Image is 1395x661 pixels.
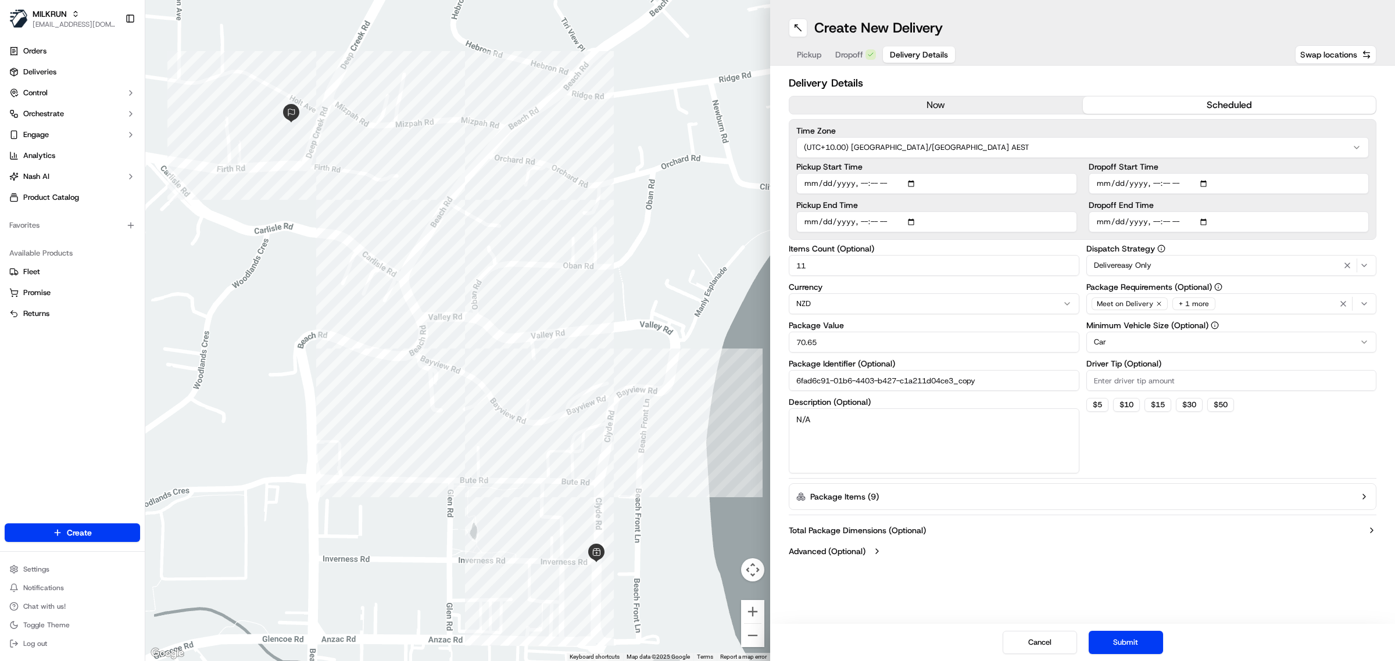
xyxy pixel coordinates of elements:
[1086,245,1377,253] label: Dispatch Strategy
[5,167,140,186] button: Nash AI
[789,75,1376,91] h2: Delivery Details
[9,288,135,298] a: Promise
[1086,370,1377,391] input: Enter driver tip amount
[23,171,49,182] span: Nash AI
[1176,398,1203,412] button: $30
[5,283,140,302] button: Promise
[796,163,1077,171] label: Pickup Start Time
[5,617,140,633] button: Toggle Theme
[741,558,764,581] button: Map camera controls
[33,20,116,29] button: [EMAIL_ADDRESS][DOMAIN_NAME]
[1172,297,1215,310] div: + 1 more
[789,545,865,557] label: Advanced (Optional)
[5,105,140,123] button: Orchestrate
[23,565,49,574] span: Settings
[5,216,140,235] div: Favorites
[148,646,187,661] a: Open this area in Google Maps (opens a new window)
[5,146,140,165] a: Analytics
[697,653,713,660] a: Terms (opens in new tab)
[9,308,135,319] a: Returns
[9,9,28,28] img: MILKRUN
[5,598,140,615] button: Chat with us!
[5,304,140,323] button: Returns
[23,46,46,56] span: Orders
[9,267,135,277] a: Fleet
[789,483,1376,510] button: Package Items (9)
[23,267,40,277] span: Fleet
[789,545,1376,557] button: Advanced (Optional)
[797,49,821,60] span: Pickup
[1086,321,1377,329] label: Minimum Vehicle Size (Optional)
[23,583,64,592] span: Notifications
[1086,293,1377,314] button: Meet on Delivery+ 1 more
[23,639,47,648] span: Log out
[5,523,140,542] button: Create
[789,245,1079,253] label: Items Count (Optional)
[1094,260,1151,271] span: Delivereasy Only
[741,624,764,647] button: Zoom out
[5,63,140,81] a: Deliveries
[789,96,1083,114] button: now
[1083,96,1376,114] button: scheduled
[33,8,67,20] button: MILKRUN
[5,84,140,102] button: Control
[67,527,92,538] span: Create
[23,308,49,319] span: Returns
[1086,360,1377,368] label: Driver Tip (Optional)
[1157,245,1165,253] button: Dispatch Strategy
[5,5,120,33] button: MILKRUNMILKRUN[EMAIL_ADDRESS][DOMAIN_NAME]
[835,49,863,60] span: Dropoff
[1089,201,1369,209] label: Dropoff End Time
[1295,45,1376,64] button: Swap locations
[570,653,620,661] button: Keyboard shortcuts
[5,42,140,60] a: Orders
[789,370,1079,391] input: Enter package identifier
[148,646,187,661] img: Google
[23,130,49,140] span: Engage
[5,188,140,207] a: Product Catalog
[23,602,66,611] span: Chat with us!
[796,127,1369,135] label: Time Zone
[1003,631,1077,654] button: Cancel
[814,19,943,37] h1: Create New Delivery
[23,67,56,77] span: Deliveries
[1207,398,1234,412] button: $50
[789,360,1079,368] label: Package Identifier (Optional)
[23,620,70,630] span: Toggle Theme
[741,600,764,623] button: Zoom in
[1089,631,1163,654] button: Submit
[5,561,140,577] button: Settings
[23,192,79,203] span: Product Catalog
[789,525,1376,536] button: Total Package Dimensions (Optional)
[23,288,51,298] span: Promise
[1300,49,1357,60] span: Swap locations
[810,491,879,502] label: Package Items ( 9 )
[23,109,64,119] span: Orchestrate
[789,525,926,536] label: Total Package Dimensions (Optional)
[789,332,1079,353] input: Enter package value
[5,244,140,263] div: Available Products
[5,580,140,596] button: Notifications
[1211,321,1219,329] button: Minimum Vehicle Size (Optional)
[5,125,140,144] button: Engage
[627,653,690,660] span: Map data ©2025 Google
[1086,283,1377,291] label: Package Requirements (Optional)
[796,201,1077,209] label: Pickup End Time
[1086,398,1108,412] button: $5
[789,398,1079,406] label: Description (Optional)
[23,88,48,98] span: Control
[789,321,1079,329] label: Package Value
[1214,283,1222,291] button: Package Requirements (Optional)
[720,653,767,660] a: Report a map error
[789,255,1079,276] input: Enter number of items
[5,263,140,281] button: Fleet
[5,635,140,652] button: Log out
[1113,398,1140,412] button: $10
[789,283,1079,291] label: Currency
[1089,163,1369,171] label: Dropoff Start Time
[890,49,948,60] span: Delivery Details
[789,408,1079,473] textarea: N/A
[1097,299,1153,308] span: Meet on Delivery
